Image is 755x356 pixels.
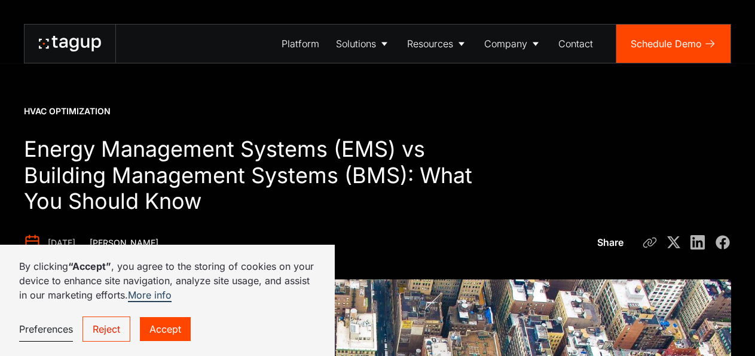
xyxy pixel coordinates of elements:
[484,36,527,51] div: Company
[68,260,111,272] strong: “Accept”
[407,36,453,51] div: Resources
[476,25,550,63] a: Company
[399,25,476,63] a: Resources
[631,36,702,51] div: Schedule Demo
[19,317,73,342] a: Preferences
[128,289,172,302] a: More info
[336,36,376,51] div: Solutions
[24,136,499,215] h1: Energy Management Systems (EMS) vs Building Management Systems (BMS): What You Should Know
[19,259,316,302] p: By clicking , you agree to the storing of cookies on your device to enhance site navigation, anal...
[140,317,191,341] a: Accept
[24,105,111,117] div: HVAC Optimization
[48,237,75,249] div: [DATE]
[82,317,130,342] a: Reject
[90,237,158,249] div: [PERSON_NAME]
[550,25,601,63] a: Contact
[328,25,399,63] a: Solutions
[558,36,593,51] div: Contact
[597,235,623,249] div: Share
[616,25,730,63] a: Schedule Demo
[273,25,328,63] a: Platform
[282,36,319,51] div: Platform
